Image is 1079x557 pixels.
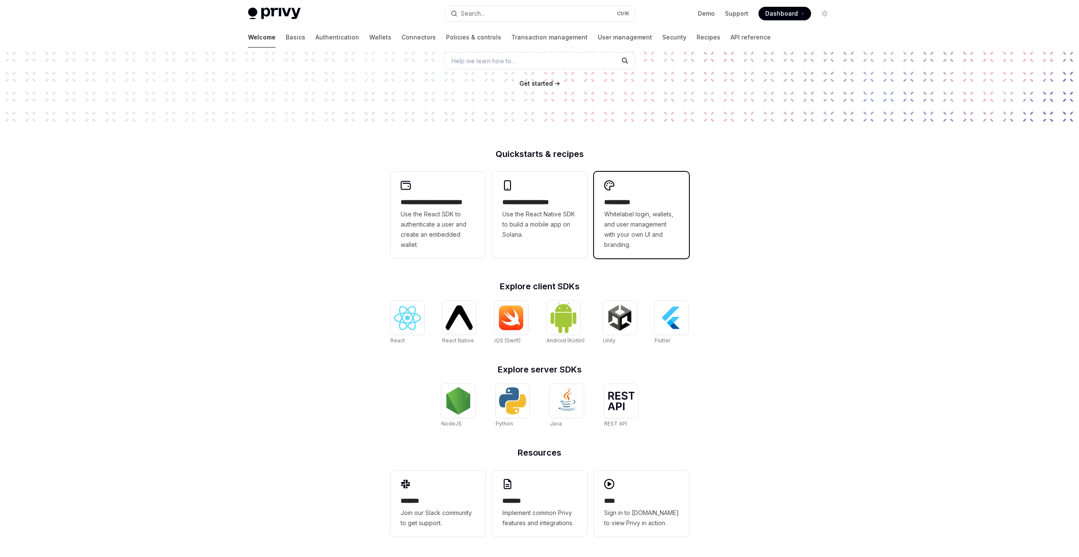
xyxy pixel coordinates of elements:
span: NodeJS [441,420,462,427]
img: light logo [248,8,301,20]
a: PythonPython [496,384,530,428]
img: Java [553,387,580,414]
span: Python [496,420,513,427]
a: Policies & controls [446,27,501,48]
span: React Native [442,337,474,344]
a: **** *****Whitelabel login, wallets, and user management with your own UI and branding. [594,172,689,258]
img: Python [499,387,526,414]
span: REST API [604,420,627,427]
a: **** **** **** ***Use the React Native SDK to build a mobile app on Solana. [492,172,587,258]
a: **** **Join our Slack community to get support. [390,470,485,537]
img: REST API [608,392,635,410]
a: Demo [698,9,715,18]
img: React [394,306,421,330]
img: Unity [606,304,633,331]
a: Android (Kotlin)Android (Kotlin) [546,301,585,345]
span: Help me learn how to… [452,56,516,65]
div: Search... [461,8,485,19]
a: User management [598,27,652,48]
a: Dashboard [758,7,811,20]
a: Basics [286,27,305,48]
a: **** **Implement common Privy features and integrations. [492,470,587,537]
img: Flutter [658,304,685,331]
a: JavaJava [550,384,584,428]
h2: Explore client SDKs [390,282,689,291]
img: iOS (Swift) [498,305,525,330]
span: Sign in to [DOMAIN_NAME] to view Privy in action. [604,508,679,528]
a: NodeJSNodeJS [441,384,475,428]
h2: Resources [390,448,689,457]
a: Security [662,27,686,48]
a: Transaction management [511,27,588,48]
a: FlutterFlutter [655,301,689,345]
button: Open search [445,6,635,21]
a: Authentication [315,27,359,48]
a: ReactReact [390,301,424,345]
img: React Native [446,305,473,330]
a: Welcome [248,27,276,48]
a: Connectors [401,27,436,48]
button: Toggle dark mode [818,7,831,20]
a: React NativeReact Native [442,301,476,345]
a: Support [725,9,748,18]
span: Implement common Privy features and integrations. [502,508,577,528]
a: UnityUnity [603,301,637,345]
span: Whitelabel login, wallets, and user management with your own UI and branding. [604,209,679,250]
span: Java [550,420,562,427]
span: Use the React Native SDK to build a mobile app on Solana. [502,209,577,240]
h2: Explore server SDKs [390,365,689,374]
a: Recipes [697,27,720,48]
a: iOS (Swift)iOS (Swift) [494,301,528,345]
span: Ctrl K [617,10,630,17]
a: Get started [519,79,553,88]
a: REST APIREST API [604,384,638,428]
span: Dashboard [765,9,798,18]
span: Android (Kotlin) [546,337,585,344]
h2: Quickstarts & recipes [390,150,689,158]
a: ****Sign in to [DOMAIN_NAME] to view Privy in action. [594,470,689,537]
span: React [390,337,405,344]
span: Unity [603,337,616,344]
img: Android (Kotlin) [550,302,577,333]
span: Flutter [655,337,670,344]
span: Get started [519,80,553,87]
a: API reference [730,27,771,48]
a: Wallets [369,27,391,48]
span: iOS (Swift) [494,337,521,344]
span: Join our Slack community to get support. [401,508,475,528]
img: NodeJS [445,387,472,414]
span: Use the React SDK to authenticate a user and create an embedded wallet. [401,209,475,250]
